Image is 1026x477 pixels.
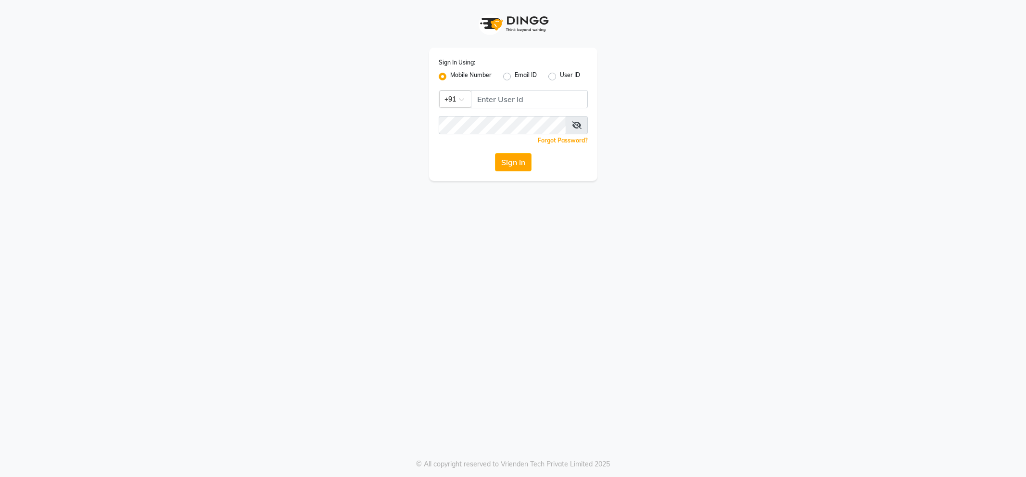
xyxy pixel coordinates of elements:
label: Sign In Using: [439,58,475,67]
input: Username [471,90,588,108]
img: logo1.svg [475,10,552,38]
button: Sign In [495,153,532,171]
a: Forgot Password? [538,137,588,144]
input: Username [439,116,566,134]
label: User ID [560,71,580,82]
label: Email ID [515,71,537,82]
label: Mobile Number [450,71,492,82]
